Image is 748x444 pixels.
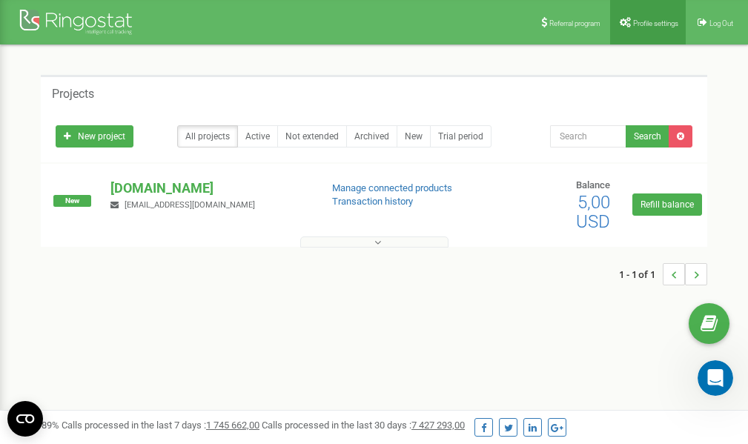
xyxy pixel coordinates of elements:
a: New project [56,125,133,148]
a: New [397,125,431,148]
p: [DOMAIN_NAME] [110,179,308,198]
span: 5,00 USD [576,192,610,232]
nav: ... [619,248,707,300]
u: 7 427 293,00 [411,420,465,431]
a: Archived [346,125,397,148]
a: Transaction history [332,196,413,207]
a: Active [237,125,278,148]
span: Calls processed in the last 30 days : [262,420,465,431]
span: Profile settings [633,19,678,27]
span: New [53,195,91,207]
span: Log Out [709,19,733,27]
span: Calls processed in the last 7 days : [62,420,259,431]
h5: Projects [52,87,94,101]
button: Search [626,125,669,148]
span: [EMAIL_ADDRESS][DOMAIN_NAME] [125,200,255,210]
a: Not extended [277,125,347,148]
a: Refill balance [632,193,702,216]
span: Balance [576,179,610,190]
a: Manage connected products [332,182,452,193]
u: 1 745 662,00 [206,420,259,431]
input: Search [550,125,626,148]
span: Referral program [549,19,600,27]
iframe: Intercom live chat [698,360,733,396]
button: Open CMP widget [7,401,43,437]
a: All projects [177,125,238,148]
a: Trial period [430,125,492,148]
span: 1 - 1 of 1 [619,263,663,285]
